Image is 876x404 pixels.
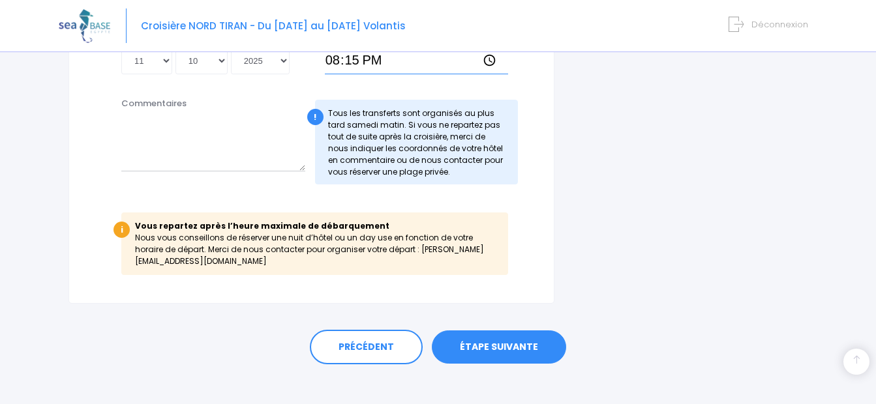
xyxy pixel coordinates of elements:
div: Nous vous conseillons de réserver une nuit d’hôtel ou un day use en fonction de votre horaire de ... [121,212,508,275]
span: Déconnexion [751,18,808,31]
label: Commentaires [121,97,187,110]
span: Croisière NORD TIRAN - Du [DATE] au [DATE] Volantis [141,19,406,33]
div: i [113,222,130,238]
b: Vous repartez après l’heure maximale de débarquement [135,220,389,231]
a: ÉTAPE SUIVANTE [432,330,566,364]
div: ! [307,109,324,125]
div: Tous les transferts sont organisés au plus tard samedi matin. Si vous ne repartez pas tout de sui... [315,100,519,184]
a: PRÉCÉDENT [310,330,423,365]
